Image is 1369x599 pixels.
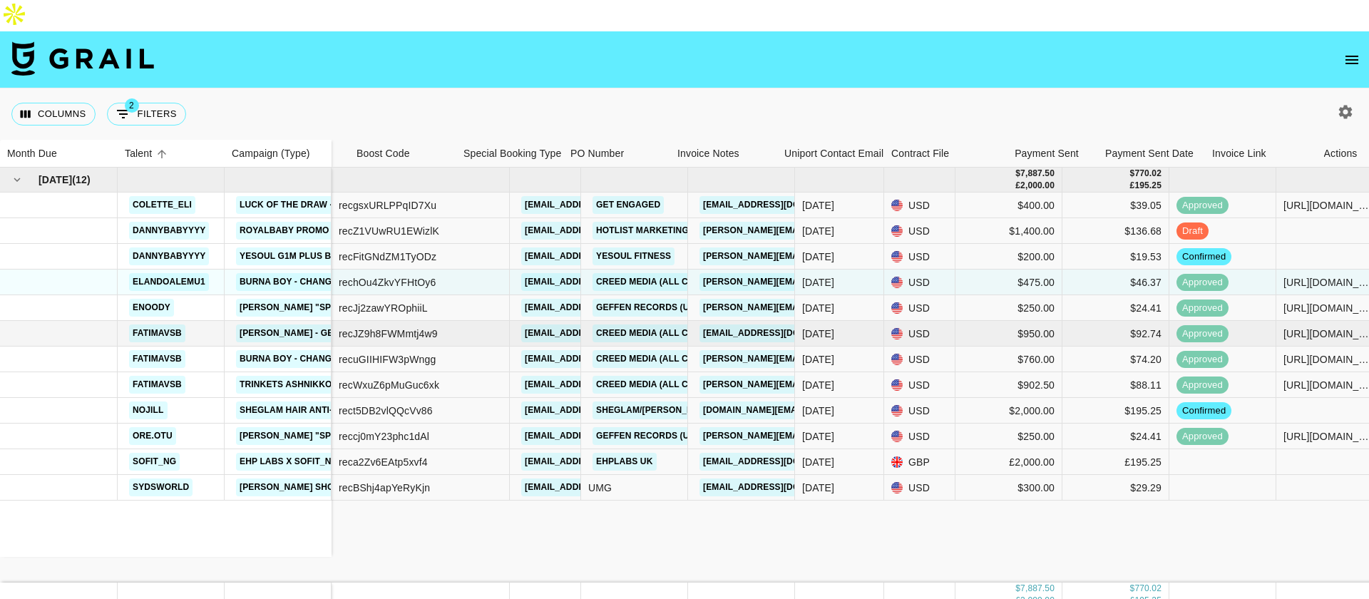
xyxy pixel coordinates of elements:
a: EHPLABS UK [593,453,657,471]
div: USD [884,475,955,501]
button: Show filters [107,103,186,126]
div: USD [884,295,955,321]
img: Grail Talent [11,41,154,76]
div: recuGIIHIFW3pWngg [339,352,436,367]
div: £195.25 [1062,449,1169,475]
div: Payment Sent Date [1098,140,1205,168]
div: 195.25 [1134,180,1162,192]
div: PO Number [570,140,624,168]
div: 2,000.00 [1020,180,1055,192]
div: £2,000.00 [955,449,1062,475]
a: [PERSON_NAME][EMAIL_ADDRESS][DOMAIN_NAME] [699,247,932,265]
div: $24.41 [1062,424,1169,449]
a: colette_eli [129,196,195,214]
a: sofit_ng [129,453,180,471]
div: 7,887.50 [1020,583,1055,595]
div: Special Booking Type [463,140,561,168]
div: Special Booking Type [456,140,563,168]
div: Sep '25 [802,455,834,469]
a: [PERSON_NAME] "Spend it" Sped Up [236,427,409,445]
div: $250.00 [955,424,1062,449]
a: [EMAIL_ADDRESS][DOMAIN_NAME] [521,222,681,240]
div: USD [884,244,955,270]
div: Payment Sent Date [1105,140,1194,168]
a: fatimavsb [129,376,185,394]
a: [DOMAIN_NAME][EMAIL_ADDRESS][DOMAIN_NAME] [699,401,930,419]
a: [EMAIL_ADDRESS][DOMAIN_NAME] [521,427,681,445]
div: $300.00 [955,475,1062,501]
div: Talent [118,140,225,168]
a: Creed Media (All Campaigns) [593,273,741,291]
div: recZ1VUwRU1EWizlK [339,224,439,238]
a: [EMAIL_ADDRESS][DOMAIN_NAME] [521,273,681,291]
a: [EMAIL_ADDRESS][DOMAIN_NAME] [521,478,681,496]
span: 2 [125,98,139,113]
div: USD [884,193,955,218]
div: Invoice Link [1205,140,1312,168]
div: UMG [581,475,688,501]
a: nojill [129,401,168,419]
div: $902.50 [955,372,1062,398]
div: $ [1130,168,1135,180]
div: USD [884,424,955,449]
a: fatimavsb [129,350,185,368]
div: recBShj4apYeRyKjn [339,481,430,495]
div: $92.74 [1062,321,1169,347]
span: approved [1176,302,1229,315]
div: 770.02 [1134,583,1162,595]
a: [EMAIL_ADDRESS][DOMAIN_NAME] [521,324,681,342]
div: Uniport Contact Email [784,140,883,168]
a: [PERSON_NAME][EMAIL_ADDRESS][PERSON_NAME][DOMAIN_NAME] [699,376,1005,394]
div: $200.00 [955,244,1062,270]
div: Sep '25 [802,301,834,315]
div: PO Number [563,140,670,168]
div: $136.68 [1062,218,1169,244]
div: $950.00 [955,321,1062,347]
button: open drawer [1338,46,1366,74]
div: Sep '25 [802,429,834,444]
div: $46.37 [1062,270,1169,295]
a: Hotlist Marketing [593,222,692,240]
button: Sort [152,144,172,164]
a: EHP Labs x Sofit_ngr 12 month Partnership 3/12 [236,453,478,471]
div: USD [884,347,955,372]
div: $ [1015,168,1020,180]
a: Luck of the Draw - [PERSON_NAME] [236,196,412,214]
div: recJj2zawYROphiiL [339,301,428,315]
span: confirmed [1176,404,1231,418]
a: [EMAIL_ADDRESS][DOMAIN_NAME] [521,453,681,471]
div: $ [1015,583,1020,595]
div: $ [1130,583,1135,595]
a: [EMAIL_ADDRESS][DOMAIN_NAME] [521,401,681,419]
div: Contract File [884,140,991,168]
div: recFitGNdZM1TyODz [339,250,436,264]
span: confirmed [1176,250,1231,264]
a: [PERSON_NAME] "Spend it" Sped Up [236,299,409,317]
div: $2,000.00 [955,398,1062,424]
div: $74.20 [1062,347,1169,372]
a: [PERSON_NAME][EMAIL_ADDRESS][DOMAIN_NAME] [699,350,932,368]
a: sydsworld [129,478,193,496]
a: Yesoul Fitness [593,247,675,265]
a: enoody [129,299,174,317]
a: Creed Media (All Campaigns) [593,350,741,368]
a: [PERSON_NAME][EMAIL_ADDRESS][PERSON_NAME][DOMAIN_NAME] [699,299,1005,317]
a: [EMAIL_ADDRESS][DOMAIN_NAME] [699,478,859,496]
div: $760.00 [955,347,1062,372]
div: rect5DB2vlQQcVv86 [339,404,433,418]
div: $475.00 [955,270,1062,295]
span: [DATE] [39,173,72,187]
div: Month Due [7,140,57,168]
div: USD [884,321,955,347]
div: Sep '25 [802,327,834,341]
div: Sep '25 [802,404,834,418]
button: hide children [7,170,27,190]
div: £ [1015,180,1020,192]
a: Creed Media (All Campaigns) [593,376,741,394]
span: approved [1176,199,1229,213]
div: $39.05 [1062,193,1169,218]
div: USD [884,218,955,244]
div: $19.53 [1062,244,1169,270]
a: Creed Media (All Campaigns) [593,324,741,342]
div: Sep '25 [802,250,834,264]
